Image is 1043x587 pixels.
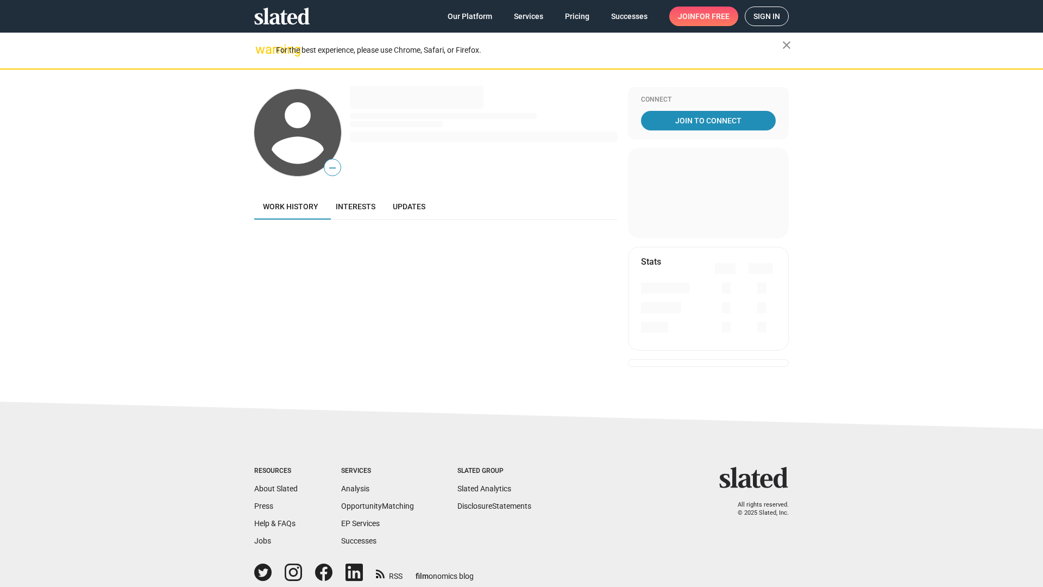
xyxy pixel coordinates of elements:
span: Updates [393,202,425,211]
p: All rights reserved. © 2025 Slated, Inc. [726,501,789,517]
span: Sign in [753,7,780,26]
a: Join To Connect [641,111,776,130]
a: Updates [384,193,434,220]
a: EP Services [341,519,380,528]
span: Pricing [565,7,589,26]
a: Press [254,502,273,510]
div: Slated Group [457,467,531,476]
a: OpportunityMatching [341,502,414,510]
span: — [324,161,341,175]
a: Analysis [341,484,369,493]
a: Work history [254,193,327,220]
a: Slated Analytics [457,484,511,493]
a: RSS [376,565,403,582]
div: Resources [254,467,298,476]
a: About Slated [254,484,298,493]
a: Successes [602,7,656,26]
a: Sign in [745,7,789,26]
span: Join [678,7,730,26]
div: Connect [641,96,776,104]
span: Interests [336,202,375,211]
span: Successes [611,7,648,26]
a: Pricing [556,7,598,26]
a: Help & FAQs [254,519,296,528]
a: Jobs [254,536,271,545]
mat-icon: close [780,39,793,52]
mat-card-title: Stats [641,256,661,267]
a: DisclosureStatements [457,502,531,510]
a: filmonomics blog [416,563,474,582]
mat-icon: warning [255,43,268,56]
span: film [416,572,429,580]
span: Our Platform [448,7,492,26]
a: Successes [341,536,376,545]
a: Joinfor free [669,7,738,26]
a: Services [505,7,552,26]
span: for free [695,7,730,26]
span: Work history [263,202,318,211]
a: Our Platform [439,7,501,26]
span: Services [514,7,543,26]
div: Services [341,467,414,476]
span: Join To Connect [643,111,774,130]
div: For the best experience, please use Chrome, Safari, or Firefox. [276,43,782,58]
a: Interests [327,193,384,220]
